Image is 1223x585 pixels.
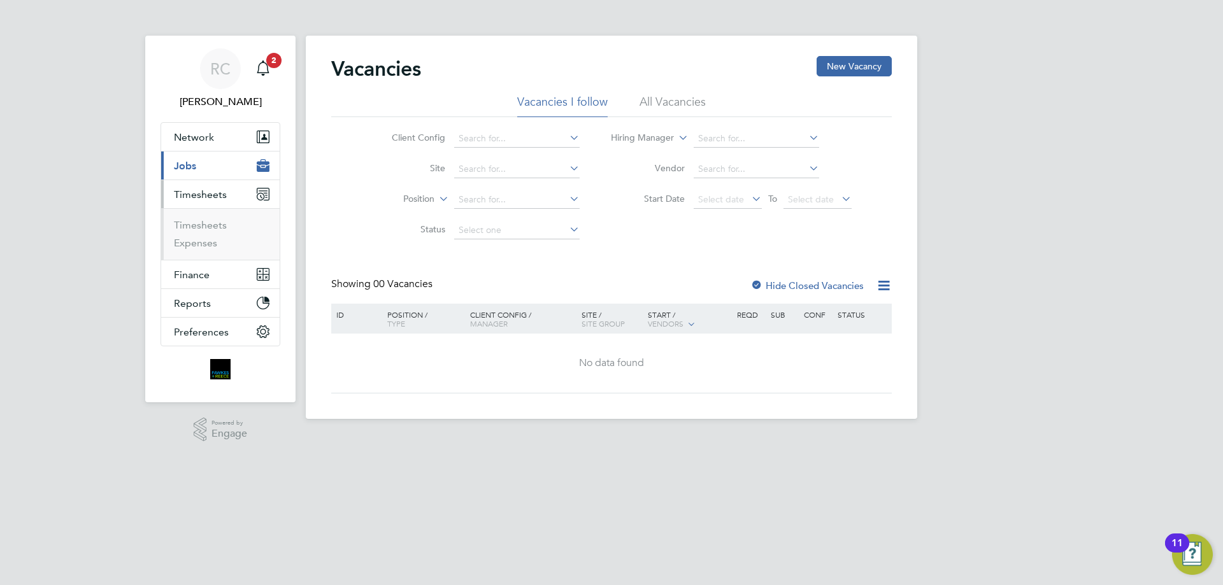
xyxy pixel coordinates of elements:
[161,359,280,379] a: Go to home page
[517,94,608,117] li: Vacancies I follow
[174,237,217,249] a: Expenses
[372,162,445,174] label: Site
[817,56,892,76] button: New Vacancy
[648,318,683,328] span: Vendors
[372,223,445,235] label: Status
[211,418,247,428] span: Powered by
[454,160,580,178] input: Search for...
[174,131,214,143] span: Network
[174,326,229,338] span: Preferences
[145,36,296,402] nav: Main navigation
[210,359,231,379] img: bromak-logo-retina.png
[601,132,674,144] label: Hiring Manager
[578,304,645,334] div: Site /
[211,428,247,439] span: Engage
[801,304,834,325] div: Conf
[834,304,890,325] div: Status
[640,94,706,117] li: All Vacancies
[174,219,227,231] a: Timesheets
[333,356,890,370] div: No data found
[694,130,819,148] input: Search for...
[194,418,248,442] a: Powered byEngage
[1171,543,1183,560] div: 11
[454,191,580,209] input: Search for...
[361,193,434,206] label: Position
[378,304,467,334] div: Position /
[333,304,378,325] div: ID
[373,278,433,290] span: 00 Vacancies
[698,194,744,205] span: Select date
[331,56,421,81] h2: Vacancies
[250,48,276,89] a: 2
[768,304,801,325] div: Sub
[161,123,280,151] button: Network
[694,160,819,178] input: Search for...
[161,94,280,109] span: Roselyn Coelho
[174,188,227,201] span: Timesheets
[611,162,685,174] label: Vendor
[454,222,580,239] input: Select one
[161,208,280,260] div: Timesheets
[331,278,435,291] div: Showing
[161,260,280,288] button: Finance
[266,53,282,68] span: 2
[161,289,280,317] button: Reports
[161,48,280,109] a: RC[PERSON_NAME]
[210,60,231,77] span: RC
[174,269,210,281] span: Finance
[734,304,767,325] div: Reqd
[372,132,445,143] label: Client Config
[750,279,864,292] label: Hide Closed Vacancies
[161,318,280,346] button: Preferences
[161,152,280,180] button: Jobs
[387,318,405,328] span: Type
[174,160,196,172] span: Jobs
[582,318,625,328] span: Site Group
[467,304,578,334] div: Client Config /
[470,318,508,328] span: Manager
[764,190,781,207] span: To
[174,297,211,309] span: Reports
[788,194,834,205] span: Select date
[1172,534,1213,575] button: Open Resource Center, 11 new notifications
[454,130,580,148] input: Search for...
[611,193,685,204] label: Start Date
[645,304,734,335] div: Start /
[161,180,280,208] button: Timesheets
